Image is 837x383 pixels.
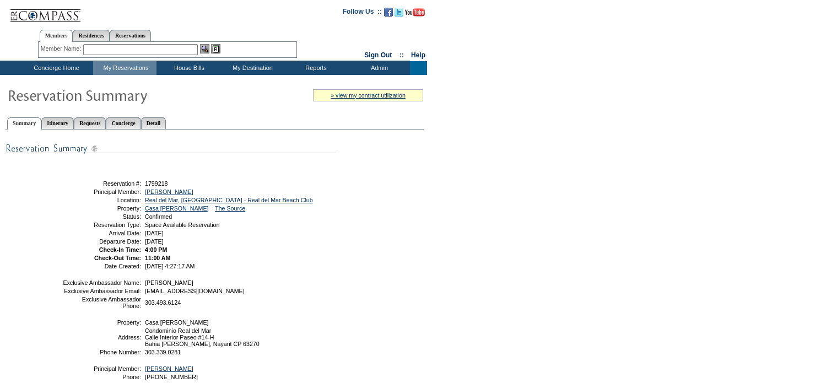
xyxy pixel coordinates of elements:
[211,44,220,53] img: Reservations
[41,44,83,53] div: Member Name:
[62,205,141,212] td: Property:
[145,230,164,236] span: [DATE]
[145,279,193,286] span: [PERSON_NAME]
[94,255,141,261] strong: Check-Out Time:
[62,213,141,220] td: Status:
[405,8,425,17] img: Subscribe to our YouTube Channel
[384,8,393,17] img: Become our fan on Facebook
[145,188,193,195] a: [PERSON_NAME]
[99,246,141,253] strong: Check-In Time:
[18,61,93,75] td: Concierge Home
[145,197,313,203] a: Real del Mar, [GEOGRAPHIC_DATA] - Real del Mar Beach Club
[395,8,403,17] img: Follow us on Twitter
[145,365,193,372] a: [PERSON_NAME]
[73,30,110,41] a: Residences
[145,288,245,294] span: [EMAIL_ADDRESS][DOMAIN_NAME]
[395,11,403,18] a: Follow us on Twitter
[6,142,336,155] img: subTtlResSummary.gif
[145,213,172,220] span: Confirmed
[62,222,141,228] td: Reservation Type:
[93,61,156,75] td: My Reservations
[364,51,392,59] a: Sign Out
[405,11,425,18] a: Subscribe to our YouTube Channel
[347,61,410,75] td: Admin
[145,319,208,326] span: Casa [PERSON_NAME]
[41,117,74,129] a: Itinerary
[62,288,141,294] td: Exclusive Ambassador Email:
[384,11,393,18] a: Become our fan on Facebook
[145,263,195,269] span: [DATE] 4:27:17 AM
[62,296,141,309] td: Exclusive Ambassador Phone:
[145,238,164,245] span: [DATE]
[399,51,404,59] span: ::
[141,117,166,129] a: Detail
[145,299,181,306] span: 303.493.6124
[62,180,141,187] td: Reservation #:
[220,61,283,75] td: My Destination
[62,263,141,269] td: Date Created:
[62,197,141,203] td: Location:
[145,327,260,347] span: Condominio Real del Mar Calle Interior Paseo #14-H Bahia [PERSON_NAME], Nayarit CP 63270
[7,117,41,130] a: Summary
[145,180,168,187] span: 1799218
[145,246,167,253] span: 4:00 PM
[40,30,73,42] a: Members
[145,205,208,212] a: Casa [PERSON_NAME]
[62,238,141,245] td: Departure Date:
[62,327,141,347] td: Address:
[145,349,181,355] span: 303.339.0281
[156,61,220,75] td: House Bills
[110,30,151,41] a: Reservations
[283,61,347,75] td: Reports
[200,44,209,53] img: View
[145,222,219,228] span: Space Available Reservation
[215,205,245,212] a: The Source
[74,117,106,129] a: Requests
[343,7,382,20] td: Follow Us ::
[62,365,141,372] td: Principal Member:
[62,349,141,355] td: Phone Number:
[145,255,170,261] span: 11:00 AM
[331,92,406,99] a: » view my contract utilization
[145,374,198,380] span: [PHONE_NUMBER]
[62,188,141,195] td: Principal Member:
[62,319,141,326] td: Property:
[62,374,141,380] td: Phone:
[411,51,425,59] a: Help
[7,84,228,106] img: Reservaton Summary
[62,279,141,286] td: Exclusive Ambassador Name:
[106,117,141,129] a: Concierge
[62,230,141,236] td: Arrival Date:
